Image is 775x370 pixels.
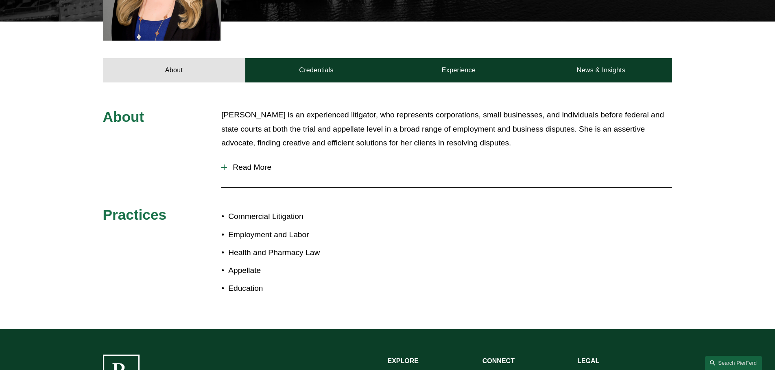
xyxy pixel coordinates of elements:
span: Practices [103,207,167,223]
p: [PERSON_NAME] is an experienced litigator, who represents corporations, small businesses, and ind... [221,108,672,150]
p: Appellate [228,264,387,278]
a: Search this site [705,356,762,370]
p: Education [228,281,387,296]
span: About [103,109,144,125]
a: Experience [388,58,530,82]
p: Employment and Labor [228,228,387,242]
a: News & Insights [530,58,672,82]
span: Read More [227,163,672,172]
a: About [103,58,245,82]
button: Read More [221,157,672,178]
strong: CONNECT [482,357,515,364]
p: Health and Pharmacy Law [228,246,387,260]
strong: EXPLORE [388,357,419,364]
strong: LEGAL [577,357,599,364]
a: Credentials [245,58,388,82]
p: Commercial Litigation [228,210,387,224]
